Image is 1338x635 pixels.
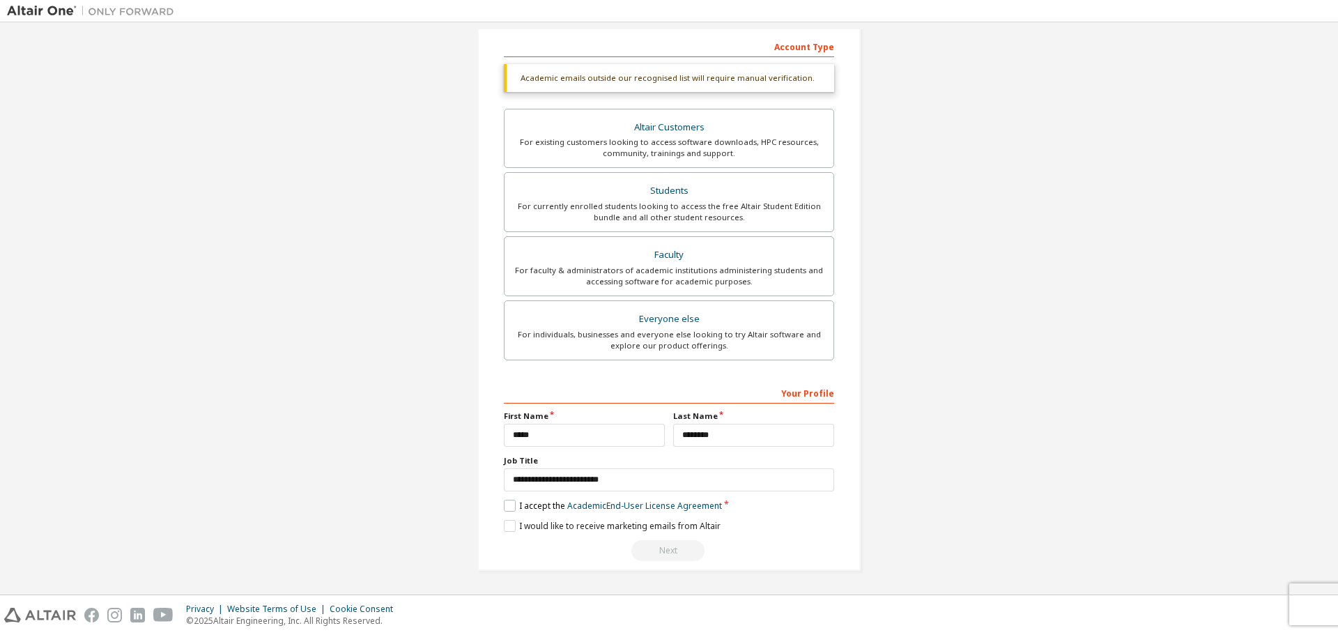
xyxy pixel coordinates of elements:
div: Everyone else [513,309,825,329]
p: © 2025 Altair Engineering, Inc. All Rights Reserved. [186,615,401,627]
div: Altair Customers [513,118,825,137]
img: youtube.svg [153,608,174,622]
div: Cookie Consent [330,604,401,615]
div: Privacy [186,604,227,615]
div: Your Profile [504,381,834,404]
a: Academic End-User License Agreement [567,500,722,512]
div: For individuals, businesses and everyone else looking to try Altair software and explore our prod... [513,329,825,351]
img: facebook.svg [84,608,99,622]
div: Faculty [513,245,825,265]
div: Account Type [504,35,834,57]
label: First Name [504,411,665,422]
div: Website Terms of Use [227,604,330,615]
label: I would like to receive marketing emails from Altair [504,520,721,532]
img: linkedin.svg [130,608,145,622]
div: Read and acccept EULA to continue [504,540,834,561]
div: For currently enrolled students looking to access the free Altair Student Edition bundle and all ... [513,201,825,223]
label: Job Title [504,455,834,466]
img: altair_logo.svg [4,608,76,622]
img: Altair One [7,4,181,18]
label: Last Name [673,411,834,422]
img: instagram.svg [107,608,122,622]
div: For existing customers looking to access software downloads, HPC resources, community, trainings ... [513,137,825,159]
div: For faculty & administrators of academic institutions administering students and accessing softwa... [513,265,825,287]
div: Students [513,181,825,201]
div: Academic emails outside our recognised list will require manual verification. [504,64,834,92]
label: I accept the [504,500,722,512]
